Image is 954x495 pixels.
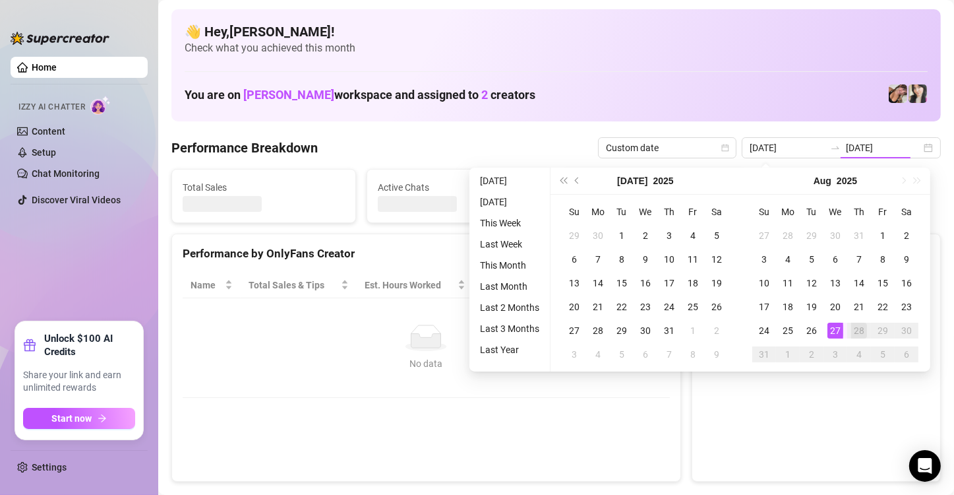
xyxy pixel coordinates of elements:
a: Setup [32,147,56,158]
span: arrow-right [98,414,107,423]
strong: Unlock $100 AI Credits [44,332,135,358]
span: Total Sales [183,180,345,195]
span: Izzy AI Chatter [18,101,85,114]
span: Sales / Hour [481,278,543,292]
span: to [830,143,841,153]
span: gift [23,339,36,352]
div: Est. Hours Worked [365,278,455,292]
div: No data [196,356,657,371]
span: Name [191,278,222,292]
img: logo-BBDzfeDw.svg [11,32,109,45]
h4: 👋 Hey, [PERSON_NAME] ! [185,22,928,41]
span: swap-right [830,143,841,153]
span: Total Sales & Tips [249,278,338,292]
input: Start date [750,141,825,155]
a: Content [32,126,65,137]
th: Chat Conversion [561,273,669,298]
a: Home [32,62,57,73]
a: Chat Monitoring [32,168,100,179]
span: Custom date [606,138,729,158]
a: Discover Viral Videos [32,195,121,205]
img: AI Chatter [90,96,111,115]
div: Performance by OnlyFans Creator [183,245,670,263]
h1: You are on workspace and assigned to creators [185,88,535,102]
span: Check what you achieved this month [185,41,928,55]
input: End date [846,141,921,155]
div: Sales by OnlyFans Creator [703,245,930,263]
h4: Performance Breakdown [171,139,318,157]
div: Open Intercom Messenger [909,450,941,482]
th: Total Sales & Tips [241,273,357,298]
span: calendar [721,144,729,152]
img: Christina [889,84,907,103]
span: Messages Sent [573,180,735,195]
th: Sales / Hour [473,273,562,298]
span: Start now [52,413,92,424]
span: 2 [481,88,488,102]
span: Active Chats [378,180,540,195]
th: Name [183,273,241,298]
span: [PERSON_NAME] [243,88,334,102]
img: Christina [909,84,927,103]
button: Start nowarrow-right [23,408,135,429]
span: Chat Conversion [569,278,651,292]
span: Share your link and earn unlimited rewards [23,369,135,395]
a: Settings [32,462,67,473]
